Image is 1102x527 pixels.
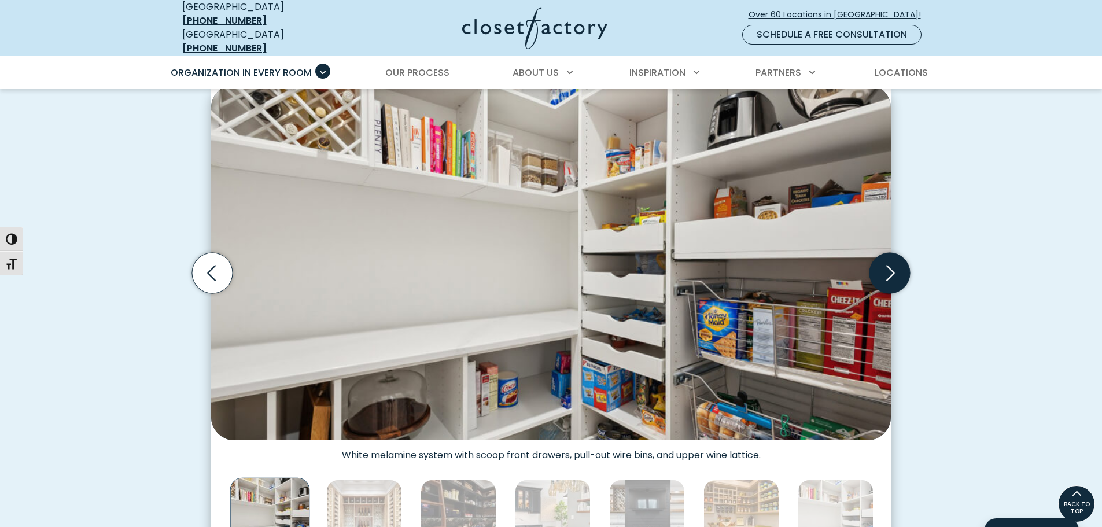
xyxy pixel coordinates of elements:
div: [GEOGRAPHIC_DATA] [182,28,350,56]
a: [PHONE_NUMBER] [182,42,267,55]
span: Organization in Every Room [171,66,312,79]
span: Locations [875,66,928,79]
span: Partners [755,66,801,79]
a: BACK TO TOP [1058,485,1095,522]
span: Our Process [385,66,449,79]
button: Next slide [865,248,915,298]
nav: Primary Menu [163,57,940,89]
button: Previous slide [187,248,237,298]
img: Closet Factory Logo [462,7,607,49]
a: Over 60 Locations in [GEOGRAPHIC_DATA]! [748,5,931,25]
img: Organized white pantry with wine bottle storage, pull-out drawers, wire baskets, cookbooks, and c... [211,84,891,440]
span: Over 60 Locations in [GEOGRAPHIC_DATA]! [749,9,930,21]
a: Schedule a Free Consultation [742,25,922,45]
span: BACK TO TOP [1059,501,1094,515]
a: [PHONE_NUMBER] [182,14,267,27]
span: Inspiration [629,66,685,79]
span: About Us [513,66,559,79]
figcaption: White melamine system with scoop front drawers, pull-out wire bins, and upper wine lattice. [211,440,891,461]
